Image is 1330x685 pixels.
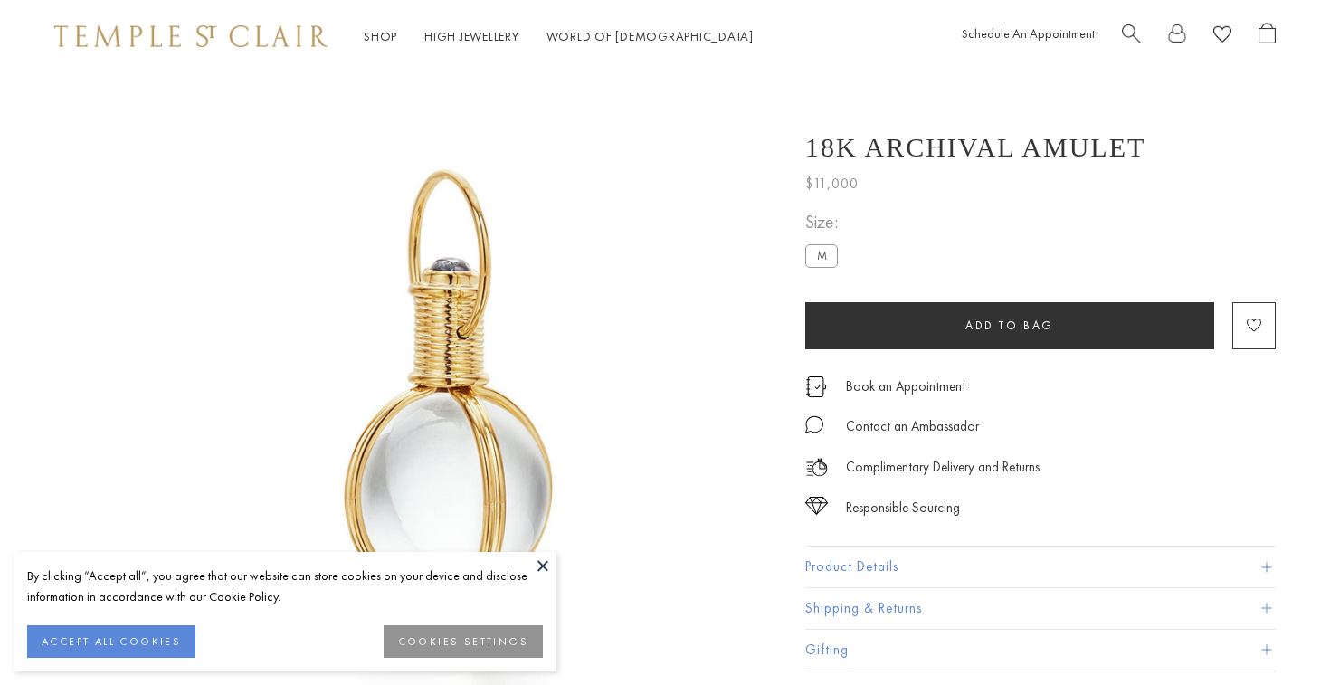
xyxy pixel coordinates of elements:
span: Add to bag [965,318,1054,333]
a: Open Shopping Bag [1259,23,1276,51]
button: Gifting [805,630,1276,671]
div: By clicking “Accept all”, you agree that our website can store cookies on your device and disclos... [27,566,543,607]
span: $11,000 [805,172,859,195]
button: Product Details [805,547,1276,587]
a: View Wishlist [1213,23,1231,51]
iframe: Gorgias live chat messenger [1240,600,1312,667]
span: Size: [805,207,845,237]
button: COOKIES SETTINGS [384,625,543,658]
button: ACCEPT ALL COOKIES [27,625,195,658]
div: Contact an Ambassador [846,415,979,438]
nav: Main navigation [364,25,754,48]
a: World of [DEMOGRAPHIC_DATA]World of [DEMOGRAPHIC_DATA] [546,28,754,44]
a: High JewelleryHigh Jewellery [424,28,519,44]
button: Add to bag [805,302,1214,349]
a: Book an Appointment [846,376,965,396]
img: icon_delivery.svg [805,456,828,479]
img: icon_appointment.svg [805,376,827,397]
a: Schedule An Appointment [962,25,1095,42]
img: icon_sourcing.svg [805,497,828,515]
a: Search [1122,23,1141,51]
h1: 18K Archival Amulet [805,132,1145,163]
div: Responsible Sourcing [846,497,960,519]
label: M [805,244,838,267]
p: Complimentary Delivery and Returns [846,456,1040,479]
button: Shipping & Returns [805,588,1276,629]
a: ShopShop [364,28,397,44]
img: Temple St. Clair [54,25,328,47]
img: MessageIcon-01_2.svg [805,415,823,433]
